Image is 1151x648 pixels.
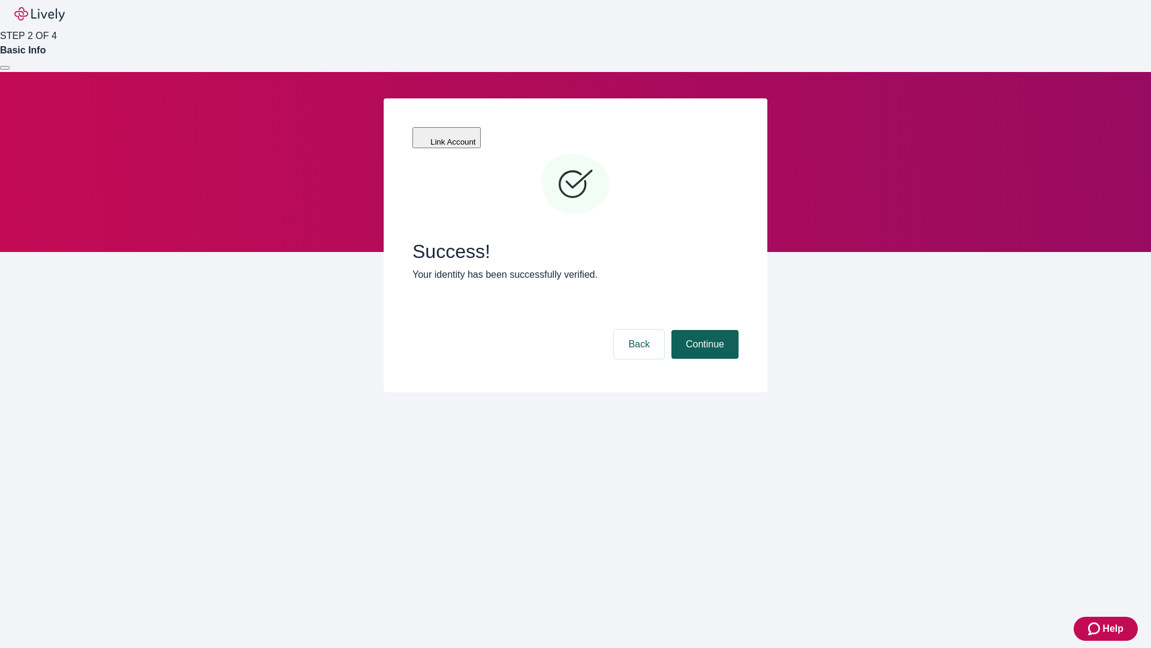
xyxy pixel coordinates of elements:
span: Help [1102,622,1123,636]
img: Lively [14,7,65,22]
button: Zendesk support iconHelp [1074,617,1138,641]
svg: Zendesk support icon [1088,622,1102,636]
button: Link Account [412,127,481,148]
svg: Checkmark icon [540,149,611,221]
button: Continue [671,330,739,359]
p: Your identity has been successfully verified. [412,268,739,282]
button: Back [614,330,664,359]
span: Success! [412,240,739,263]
